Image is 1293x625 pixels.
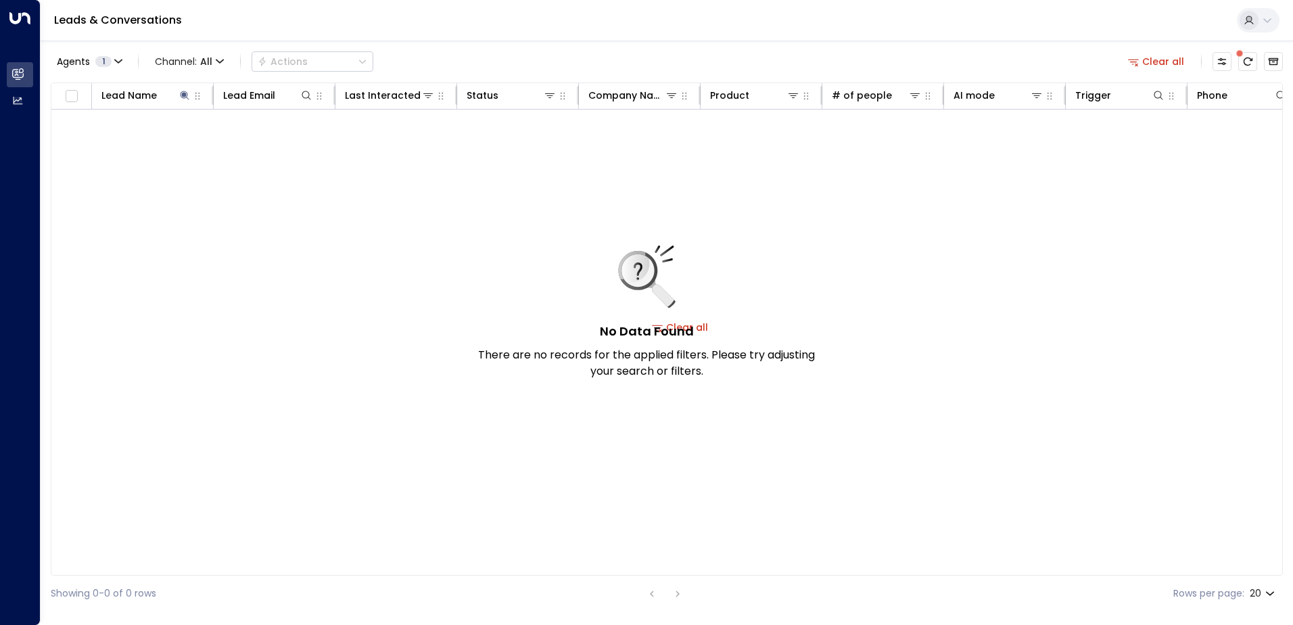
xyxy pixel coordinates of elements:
[710,87,800,103] div: Product
[1173,586,1244,601] label: Rows per page:
[588,87,678,103] div: Company Name
[57,57,90,66] span: Agents
[954,87,995,103] div: AI mode
[1123,52,1190,71] button: Clear all
[223,87,275,103] div: Lead Email
[252,51,373,72] button: Actions
[600,322,694,340] h5: No Data Found
[101,87,191,103] div: Lead Name
[63,88,80,105] span: Toggle select all
[467,87,557,103] div: Status
[1238,52,1257,71] span: There are new threads available. Refresh the grid to view the latest updates.
[345,87,421,103] div: Last Interacted
[101,87,157,103] div: Lead Name
[95,56,112,67] span: 1
[149,52,229,71] button: Channel:All
[832,87,922,103] div: # of people
[954,87,1043,103] div: AI mode
[223,87,313,103] div: Lead Email
[643,585,686,602] nav: pagination navigation
[54,12,182,28] a: Leads & Conversations
[710,87,749,103] div: Product
[149,52,229,71] span: Channel:
[258,55,308,68] div: Actions
[252,51,373,72] div: Button group with a nested menu
[1213,52,1231,71] button: Customize
[1197,87,1227,103] div: Phone
[467,87,498,103] div: Status
[1075,87,1165,103] div: Trigger
[832,87,892,103] div: # of people
[200,56,212,67] span: All
[1075,87,1111,103] div: Trigger
[1197,87,1288,103] div: Phone
[51,586,156,601] div: Showing 0-0 of 0 rows
[1250,584,1277,603] div: 20
[588,87,665,103] div: Company Name
[345,87,435,103] div: Last Interacted
[51,52,127,71] button: Agents1
[477,347,816,379] p: There are no records for the applied filters. Please try adjusting your search or filters.
[1264,52,1283,71] button: Archived Leads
